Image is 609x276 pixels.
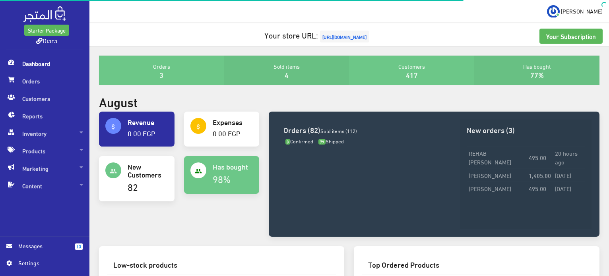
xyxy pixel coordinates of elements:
td: 20 hours ago [553,147,585,168]
td: [PERSON_NAME] [467,168,527,181]
a: Starter Package [24,25,69,36]
a: 3 [159,68,163,81]
span: [PERSON_NAME] [561,6,603,16]
td: [PERSON_NAME] [467,181,527,195]
i: attach_money [195,123,202,130]
strong: 495.00 [529,153,546,162]
a: 4 [285,68,289,81]
a: Your Subscription [539,29,603,44]
span: Shipped [318,136,344,146]
i: people [110,168,117,175]
h4: New Customers [128,162,168,178]
a: Your store URL:[URL][DOMAIN_NAME] [264,27,371,42]
strong: 1,405.00 [529,171,551,179]
span: Confirmed [285,136,314,146]
i: attach_money [110,123,117,130]
a: 417 [406,68,418,81]
a: Settings [6,259,83,271]
span: [URL][DOMAIN_NAME] [320,31,369,42]
h3: Top Ordered Products [368,261,585,268]
div: Customers [349,56,474,85]
i: people [195,168,202,175]
span: Sold items (112) [320,126,357,135]
a: Diara [36,35,57,46]
strong: 495.00 [529,184,546,193]
a: ... [PERSON_NAME] [547,5,603,17]
span: Inventory [6,125,83,142]
h4: Expenses [213,118,253,126]
a: 82 [128,178,138,195]
span: 13 [75,243,83,250]
span: Messages [18,241,68,250]
span: 3 [285,139,291,145]
span: Marketing [6,160,83,177]
span: Settings [18,259,76,267]
h3: New orders (3) [467,126,585,133]
h4: Revenue [128,118,168,126]
a: 98% [213,170,231,187]
div: Sold items [224,56,349,85]
span: Orders [6,72,83,90]
span: Products [6,142,83,160]
a: 0.00 EGP [128,126,155,139]
h3: Low-stock products [113,261,330,268]
a: 13 Messages [6,241,83,259]
td: [DATE] [553,181,585,195]
h2: August [99,95,138,108]
span: 79 [318,139,326,145]
td: [DATE] [553,168,585,181]
td: REHAB [PERSON_NAME] [467,147,527,168]
span: Customers [6,90,83,107]
h4: Has bought [213,162,253,170]
img: ... [547,5,560,18]
a: 77% [530,68,544,81]
span: Reports [6,107,83,125]
span: Dashboard [6,55,83,72]
h3: Orders (82) [283,126,454,133]
a: 0.00 EGP [213,126,240,139]
span: Content [6,177,83,195]
img: . [23,6,66,22]
div: Has bought [474,56,599,85]
div: Orders [99,56,224,85]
